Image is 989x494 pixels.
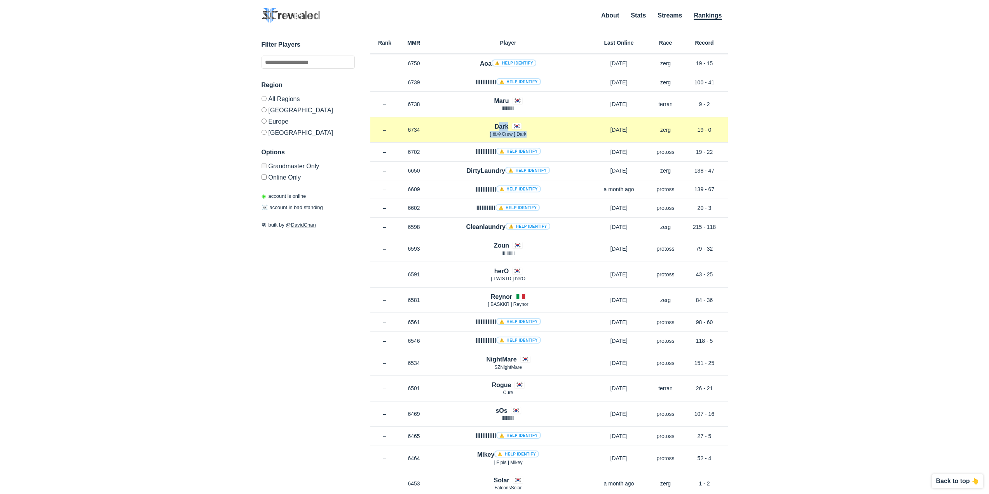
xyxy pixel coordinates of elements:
p: [DATE] [588,245,650,253]
p: protoss [650,432,681,440]
p: [DATE] [588,271,650,278]
p: zerg [650,126,681,134]
span: [ Elpis ] Mikey [494,460,522,465]
span: 🛠 [262,222,267,228]
h3: Filter Players [262,40,355,49]
p: protoss [650,410,681,418]
p: 107 - 16 [681,410,728,418]
label: [GEOGRAPHIC_DATA] [262,104,355,115]
p: 6546 [399,337,429,345]
p: [DATE] [588,126,650,134]
a: Streams [658,12,682,19]
h6: Player [429,40,588,45]
p: protoss [650,245,681,253]
h6: Rank [370,40,399,45]
h4: Cleanlaundry [466,222,550,231]
p: 43 - 25 [681,271,728,278]
span: [ BASKKR ] Reynor [488,302,528,307]
span: Cure [503,390,513,395]
span: IIIIllIIllI [501,251,515,256]
p: – [370,223,399,231]
h4: Zoun [494,241,509,250]
h4: Rogue [492,381,511,389]
p: protoss [650,454,681,462]
p: protoss [650,318,681,326]
h4: Dark [495,122,509,131]
p: 6609 [399,185,429,193]
p: zerg [650,79,681,86]
p: – [370,384,399,392]
p: 6598 [399,223,429,231]
p: – [370,271,399,278]
h4: sOs [495,406,507,415]
a: ⚠️ Help identify [492,59,536,66]
p: protoss [650,148,681,156]
p: [DATE] [588,410,650,418]
span: llllllllllll [502,106,515,111]
a: ⚠️ Help identify [496,148,541,155]
p: terran [650,384,681,392]
p: 6591 [399,271,429,278]
p: – [370,359,399,367]
p: protoss [650,337,681,345]
p: [DATE] [588,100,650,108]
h4: NightMare [486,355,516,364]
p: – [370,410,399,418]
p: 19 - 22 [681,148,728,156]
p: 6561 [399,318,429,326]
p: zerg [650,480,681,487]
img: SC2 Revealed [262,8,320,23]
h6: MMR [399,40,429,45]
p: – [370,185,399,193]
p: 215 - 118 [681,223,728,231]
a: About [601,12,619,19]
p: [DATE] [588,318,650,326]
p: – [370,337,399,345]
p: 84 - 36 [681,296,728,304]
p: 6602 [399,204,429,212]
p: [DATE] [588,204,650,212]
p: 6702 [399,148,429,156]
p: 6593 [399,245,429,253]
p: [DATE] [588,296,650,304]
p: [DATE] [588,59,650,67]
p: 26 - 21 [681,384,728,392]
p: [DATE] [588,79,650,86]
p: 138 - 47 [681,167,728,175]
p: protoss [650,359,681,367]
p: – [370,454,399,462]
h4: llllllllllll [475,78,541,87]
p: 98 - 60 [681,318,728,326]
p: account is online [262,192,306,200]
h4: Aoa [480,59,536,68]
p: terran [650,100,681,108]
p: – [370,167,399,175]
p: a month ago [588,185,650,193]
span: FalconsSolar [494,485,522,491]
p: [DATE] [588,223,650,231]
p: protoss [650,185,681,193]
span: [ TWISTD ] herO [491,276,525,281]
label: Only Show accounts currently in Grandmaster [262,163,355,171]
a: ⚠️ Help identify [506,223,550,230]
p: Back to top 👆 [936,478,979,484]
p: 52 - 4 [681,454,728,462]
a: Rankings [694,12,722,20]
p: 19 - 0 [681,126,728,134]
a: ⚠️ Help identify [496,337,541,344]
p: 19 - 15 [681,59,728,67]
a: ⚠️ Help identify [496,432,541,439]
h4: llllllllllll [475,185,541,194]
p: zerg [650,167,681,175]
p: a month ago [588,480,650,487]
p: 6464 [399,454,429,462]
p: – [370,480,399,487]
p: zerg [650,296,681,304]
p: 6750 [399,59,429,67]
h6: Race [650,40,681,45]
p: zerg [650,223,681,231]
p: – [370,204,399,212]
h4: Mikey [477,450,539,459]
h4: llllllllllll [475,318,541,326]
label: All Regions [262,96,355,104]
